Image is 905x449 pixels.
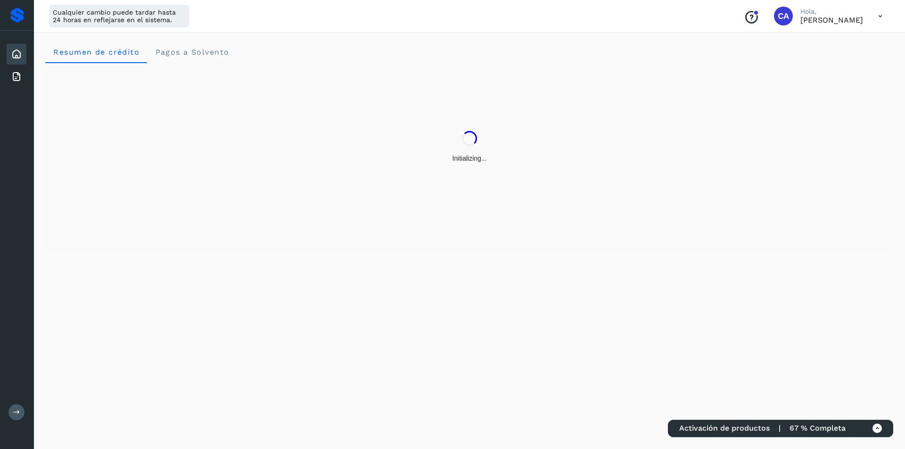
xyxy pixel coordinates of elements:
span: 67 % Completa [790,424,846,433]
span: Activación de productos [679,424,770,433]
span: Pagos a Solvento [155,48,229,57]
p: Hola, [800,8,863,16]
div: Activación de productos | 67 % Completa [668,420,893,437]
span: | [779,424,781,433]
div: Inicio [7,44,26,65]
span: Resumen de crédito [53,48,140,57]
p: CARLOS ADRIAN VILLA [800,16,863,24]
div: Facturas [7,66,26,87]
div: Cualquier cambio puede tardar hasta 24 horas en reflejarse en el sistema. [49,5,189,27]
